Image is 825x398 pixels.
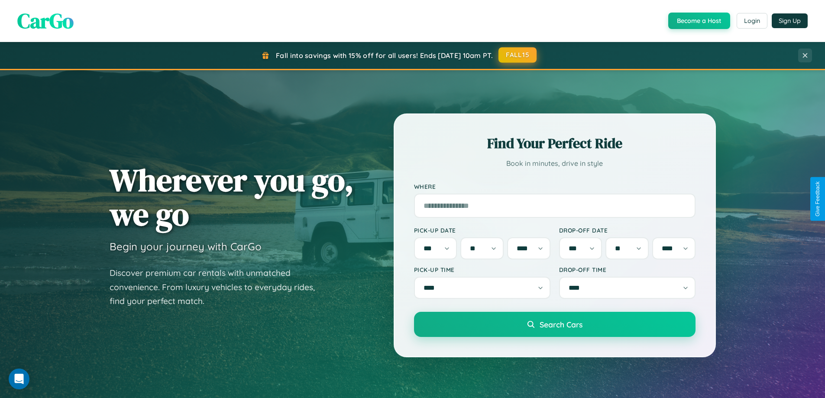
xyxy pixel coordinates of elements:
label: Drop-off Time [559,266,696,273]
button: Search Cars [414,312,696,337]
label: Where [414,183,696,190]
button: Sign Up [772,13,808,28]
button: Login [737,13,767,29]
button: FALL15 [498,47,537,63]
h3: Begin your journey with CarGo [110,240,262,253]
p: Discover premium car rentals with unmatched convenience. From luxury vehicles to everyday rides, ... [110,266,326,308]
label: Pick-up Date [414,227,550,234]
label: Drop-off Date [559,227,696,234]
div: Open Intercom Messenger [9,369,29,389]
p: Book in minutes, drive in style [414,157,696,170]
span: CarGo [17,6,74,35]
span: Fall into savings with 15% off for all users! Ends [DATE] 10am PT. [276,51,493,60]
button: Become a Host [668,13,730,29]
h2: Find Your Perfect Ride [414,134,696,153]
label: Pick-up Time [414,266,550,273]
div: Give Feedback [815,181,821,217]
h1: Wherever you go, we go [110,163,354,231]
span: Search Cars [540,320,582,329]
